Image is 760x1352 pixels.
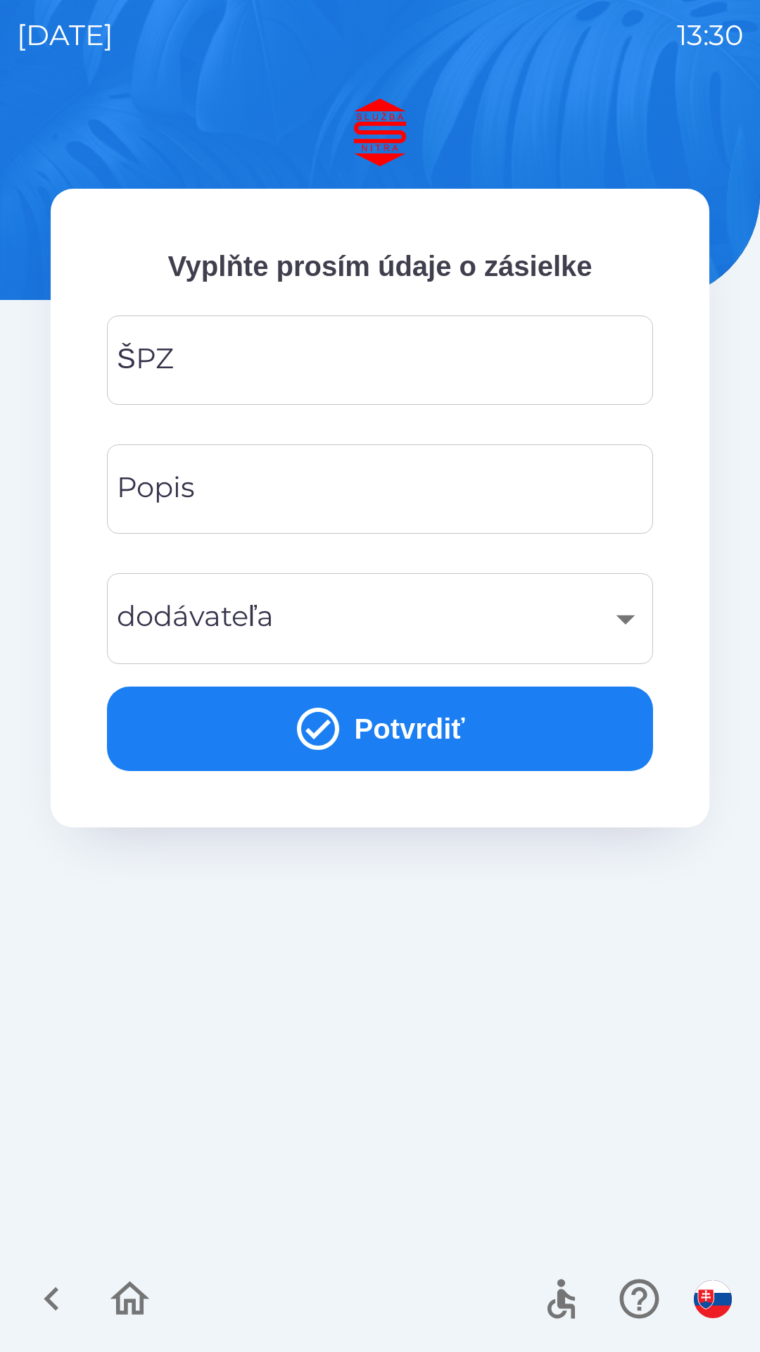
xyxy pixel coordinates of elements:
p: Vyplňte prosím údaje o zásielke [107,245,653,287]
p: 13:30 [677,14,743,56]
img: sk flag [694,1280,732,1318]
img: Logo [51,99,709,166]
p: [DATE] [17,14,113,56]
button: Potvrdiť [107,687,653,771]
